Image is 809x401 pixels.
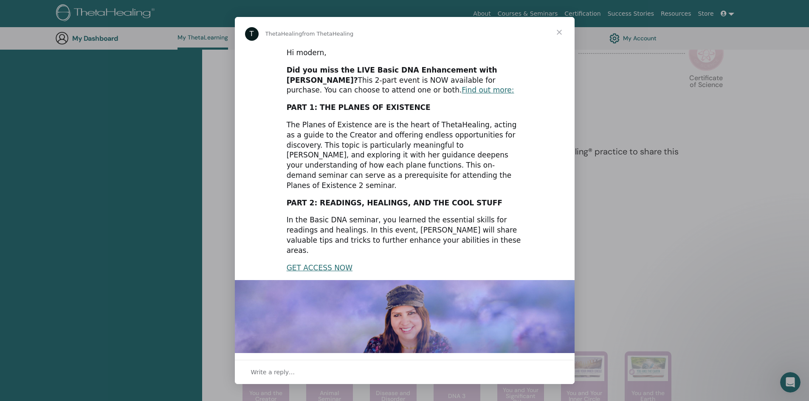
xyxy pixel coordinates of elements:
div: Open conversation and reply [235,360,575,384]
div: Hi modern, [287,48,523,58]
span: Close [544,17,575,48]
b: PART 2: READINGS, HEALINGS, AND THE COOL STUFF [287,199,502,207]
span: from ThetaHealing [302,31,353,37]
div: In the Basic DNA seminar, you learned the essential skills for readings and healings. In this eve... [287,215,523,255]
b: PART 1: THE PLANES OF EXISTENCE [287,103,431,112]
div: The Planes of Existence are is the heart of ThetaHealing, acting as a guide to the Creator and of... [287,120,523,191]
div: Profile image for ThetaHealing [245,27,259,41]
span: Write a reply… [251,367,295,378]
span: ThetaHealing [265,31,302,37]
a: Find out more: [462,86,514,94]
b: Did you miss the LIVE Basic DNA Enhancement with [PERSON_NAME]? [287,66,497,84]
div: This 2-part event is NOW available for purchase. You can choose to attend one or both. [287,65,523,95]
a: GET ACCESS NOW [287,264,352,272]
